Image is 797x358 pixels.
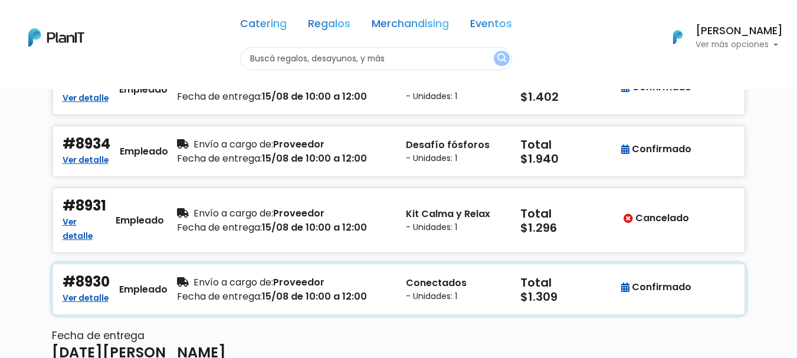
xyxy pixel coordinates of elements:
[406,90,506,103] small: - Unidades: 1
[63,152,109,166] a: Ver detalle
[120,144,168,159] div: Empleado
[52,63,746,116] button: #8963 Ver detalle Empleado Envío a cargo de:Proveedor Fecha de entrega:15/08 de 10:00 a 12:00 Ata...
[177,290,392,304] div: 15/08 de 10:00 a 12:00
[665,24,691,50] img: PlanIt Logo
[193,137,273,151] span: Envío a cargo de:
[406,221,506,234] small: - Unidades: 1
[63,290,109,304] a: Ver detalle
[406,207,506,221] p: Kit Calma y Relax
[520,90,621,104] h5: $1.402
[63,274,110,291] h4: #8930
[406,152,506,165] small: - Unidades: 1
[177,152,262,165] span: Fecha de entrega:
[240,47,512,70] input: Buscá regalos, desayunos, y más
[63,198,106,215] h4: #8931
[52,330,746,342] h6: Fecha de entrega
[119,283,168,297] div: Empleado
[624,211,689,225] div: Cancelado
[497,53,506,64] img: search_button-432b6d5273f82d61273b3651a40e1bd1b912527efae98b1b7a1b2c0702e16a8d.svg
[240,19,287,33] a: Catering
[63,90,109,104] a: Ver detalle
[177,137,392,152] div: Proveedor
[177,221,262,234] span: Fecha de entrega:
[177,221,392,235] div: 15/08 de 10:00 a 12:00
[177,206,392,221] div: Proveedor
[520,206,618,221] h5: Total
[520,152,621,166] h5: $1.940
[520,290,621,304] h5: $1.309
[520,275,618,290] h5: Total
[177,290,262,303] span: Fecha de entrega:
[177,275,392,290] div: Proveedor
[52,263,746,316] button: #8930 Ver detalle Empleado Envío a cargo de:Proveedor Fecha de entrega:15/08 de 10:00 a 12:00 Con...
[52,187,746,254] button: #8931 Ver detalle Empleado Envío a cargo de:Proveedor Fecha de entrega:15/08 de 10:00 a 12:00 Kit...
[177,152,392,166] div: 15/08 de 10:00 a 12:00
[621,280,691,294] div: Confirmado
[406,290,506,303] small: - Unidades: 1
[63,136,110,153] h4: #8934
[52,125,746,178] button: #8934 Ver detalle Empleado Envío a cargo de:Proveedor Fecha de entrega:15/08 de 10:00 a 12:00 Des...
[658,22,783,52] button: PlanIt Logo [PERSON_NAME] Ver más opciones
[696,26,783,37] h6: [PERSON_NAME]
[177,90,392,104] div: 15/08 de 10:00 a 12:00
[520,221,621,235] h5: $1.296
[193,206,273,220] span: Envío a cargo de:
[193,75,273,89] span: Envío a cargo de:
[63,214,93,242] a: Ver detalle
[621,142,691,156] div: Confirmado
[193,275,273,289] span: Envío a cargo de:
[696,41,783,49] p: Ver más opciones
[406,138,506,152] p: Desafío fósforos
[308,19,350,33] a: Regalos
[28,28,84,47] img: PlanIt Logo
[61,11,170,34] div: ¿Necesitás ayuda?
[470,19,512,33] a: Eventos
[520,137,618,152] h5: Total
[372,19,449,33] a: Merchandising
[177,90,262,103] span: Fecha de entrega:
[116,214,164,228] div: Empleado
[406,276,506,290] p: Conectados
[119,83,168,97] div: Empleado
